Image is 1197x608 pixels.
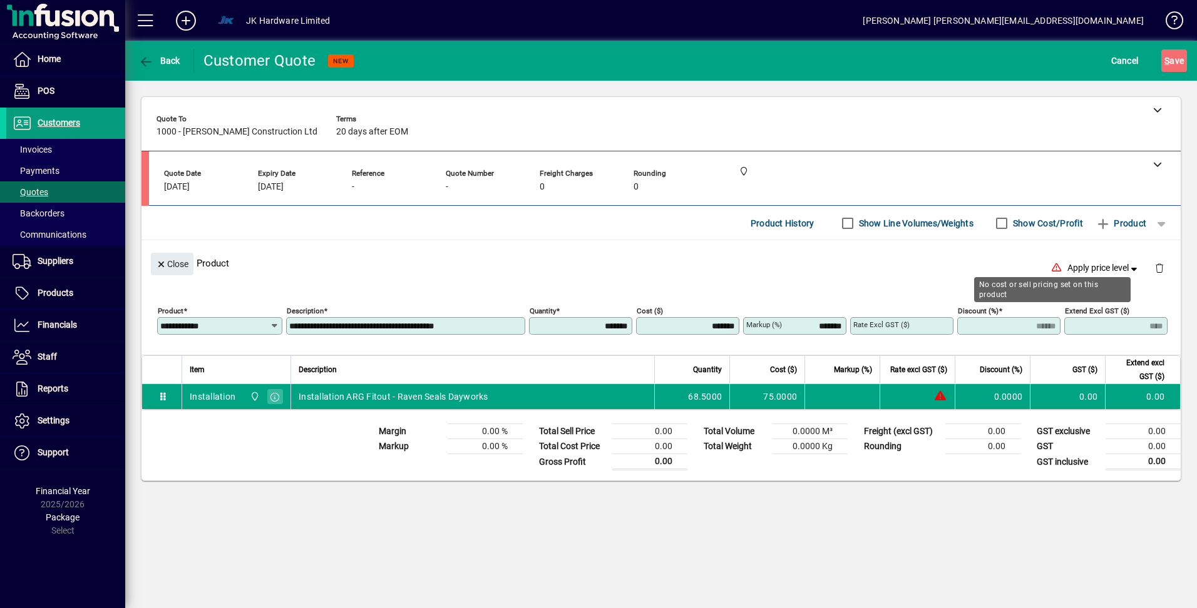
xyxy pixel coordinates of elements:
span: Back [138,56,180,66]
td: Rounding [858,439,945,454]
button: Back [135,49,183,72]
span: Reports [38,383,68,393]
td: Total Sell Price [533,424,612,439]
div: [PERSON_NAME] [PERSON_NAME][EMAIL_ADDRESS][DOMAIN_NAME] [863,11,1144,31]
span: Communications [13,230,86,240]
div: Product [141,240,1181,286]
span: Staff [38,352,57,362]
div: Customer Quote [203,51,316,71]
a: Knowledge Base [1156,3,1181,43]
mat-label: Extend excl GST ($) [1065,307,1129,315]
td: Freight (excl GST) [858,424,945,439]
td: Total Volume [697,424,773,439]
span: Invoices [13,144,52,155]
span: Item [190,363,205,377]
span: Cost ($) [770,363,797,377]
a: Financials [6,310,125,341]
span: Financials [38,320,77,330]
mat-label: Markup (%) [746,320,782,329]
td: GST [1030,439,1106,454]
td: 0.0000 [955,384,1030,409]
span: Extend excl GST ($) [1113,356,1164,383]
a: Staff [6,342,125,373]
td: 0.00 [1105,384,1180,409]
span: 0 [540,182,545,192]
span: GST ($) [1072,363,1097,377]
a: Quotes [6,181,125,203]
td: Margin [372,424,448,439]
button: Product [1089,212,1153,235]
span: Product [1096,213,1146,233]
label: Show Line Volumes/Weights [856,217,974,230]
span: Payments [13,166,59,176]
span: Settings [38,415,69,425]
mat-label: Description [287,307,324,315]
a: Settings [6,405,125,437]
app-page-header-button: Close [148,258,197,269]
span: - [352,182,354,192]
label: Show Cost/Profit [1010,217,1083,230]
td: 0.0000 M³ [773,424,848,439]
button: Product History [746,212,819,235]
span: Quotes [13,187,48,197]
td: Markup [372,439,448,454]
span: Description [299,363,337,377]
td: Total Weight [697,439,773,454]
span: Support [38,447,69,457]
app-page-header-button: Back [125,49,194,72]
td: 0.00 [945,439,1020,454]
span: 68.5000 [688,390,722,403]
button: Apply price level [1062,257,1145,280]
td: Total Cost Price [533,439,612,454]
span: POS [38,86,54,96]
span: Cancel [1111,51,1139,71]
span: Rate excl GST ($) [890,363,947,377]
span: Markup (%) [834,363,872,377]
span: S [1164,56,1169,66]
a: Support [6,437,125,469]
span: Close [156,254,188,275]
button: Add [166,9,206,32]
td: 0.00 [612,454,687,470]
button: Delete [1144,253,1174,283]
div: JK Hardware Limited [246,11,330,31]
a: Invoices [6,139,125,160]
span: [DATE] [164,182,190,192]
span: NEW [333,57,349,65]
div: No cost or sell pricing set on this product [974,277,1131,302]
td: 0.00 [1106,424,1181,439]
mat-label: Rate excl GST ($) [853,320,910,329]
button: Save [1161,49,1187,72]
a: Reports [6,373,125,405]
mat-label: Product [158,307,183,315]
a: Backorders [6,203,125,224]
span: Discount (%) [980,363,1022,377]
span: Financial Year [36,486,90,496]
span: Products [38,288,73,298]
mat-label: Discount (%) [958,307,999,315]
span: - [446,182,448,192]
mat-label: Cost ($) [637,307,663,315]
td: 0.0000 Kg [773,439,848,454]
td: 75.0000 [729,384,804,409]
td: GST inclusive [1030,454,1106,470]
a: POS [6,76,125,107]
span: Backorders [13,208,64,218]
td: 0.00 [612,439,687,454]
span: ave [1164,51,1184,71]
td: 0.00 % [448,439,523,454]
a: Products [6,278,125,309]
span: Quantity [693,363,722,377]
span: Suppliers [38,256,73,266]
span: 0 [634,182,639,192]
button: Profile [206,9,246,32]
span: Package [46,512,80,522]
td: GST exclusive [1030,424,1106,439]
span: 20 days after EOM [336,127,408,137]
td: Gross Profit [533,454,612,470]
a: Suppliers [6,246,125,277]
td: 0.00 [1106,454,1181,470]
a: Payments [6,160,125,181]
button: Close [151,253,193,275]
td: 0.00 [945,424,1020,439]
